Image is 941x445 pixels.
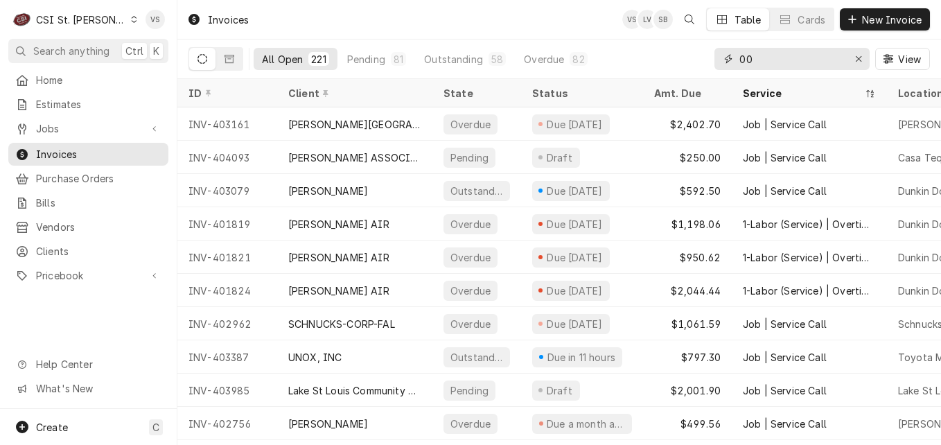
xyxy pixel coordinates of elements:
div: [PERSON_NAME] [288,184,368,198]
div: $797.30 [643,340,732,374]
a: Purchase Orders [8,167,168,190]
span: K [153,44,159,58]
div: State [443,86,510,101]
span: Help Center [36,357,160,372]
div: Due a month ago [545,417,626,431]
div: 1-Labor (Service) | Overtime | Incurred [743,283,876,298]
div: Due [DATE] [545,250,604,265]
div: 1-Labor (Service) | Overtime | Incurred [743,217,876,232]
span: Invoices [36,147,161,162]
div: Overdue [449,417,492,431]
div: Client [288,86,419,101]
a: Clients [8,240,168,263]
a: Vendors [8,216,168,238]
a: Go to What's New [8,377,168,400]
a: Bills [8,191,168,214]
div: Lisa Vestal's Avatar [637,10,657,29]
div: [PERSON_NAME] AIR [288,250,389,265]
div: Lake St Louis Community Assn. [288,383,421,398]
div: 58 [491,52,503,67]
div: LV [637,10,657,29]
span: Ctrl [125,44,143,58]
div: Draft [545,150,574,165]
div: Job | Service Call [743,184,827,198]
div: VS [146,10,165,29]
span: Create [36,421,68,433]
div: Due [DATE] [545,184,604,198]
div: [PERSON_NAME][GEOGRAPHIC_DATA] [288,117,421,132]
div: Outstanding [449,350,504,365]
div: Table [735,12,762,27]
div: INV-404093 [177,141,277,174]
a: Invoices [8,143,168,166]
div: Vicky Stuesse's Avatar [146,10,165,29]
div: INV-403161 [177,107,277,141]
span: C [152,420,159,435]
div: SCHNUCKS-CORP-FAL [288,317,395,331]
div: $2,402.70 [643,107,732,141]
button: Erase input [847,48,870,70]
a: Go to Jobs [8,117,168,140]
div: Outstanding [449,184,504,198]
button: Search anythingCtrlK [8,39,168,63]
div: ID [188,86,263,101]
div: 1-Labor (Service) | Overtime | Incurred [743,250,876,265]
div: Job | Service Call [743,150,827,165]
div: INV-403079 [177,174,277,207]
div: INV-401819 [177,207,277,241]
div: Overdue [449,217,492,232]
div: INV-402962 [177,307,277,340]
div: CSI St. Louis's Avatar [12,10,32,29]
span: What's New [36,381,160,396]
div: Due [DATE] [545,117,604,132]
div: All Open [262,52,303,67]
span: Jobs [36,121,141,136]
div: $2,044.44 [643,274,732,307]
div: INV-403985 [177,374,277,407]
a: Go to Help Center [8,353,168,376]
div: Job | Service Call [743,417,827,431]
div: $1,198.06 [643,207,732,241]
div: CSI St. [PERSON_NAME] [36,12,126,27]
div: [PERSON_NAME] ASSOCIATES DBA RKW [288,150,421,165]
span: Home [36,73,161,87]
div: Status [532,86,629,101]
div: 81 [394,52,403,67]
input: Keyword search [739,48,843,70]
div: Draft [545,383,574,398]
div: Outstanding [424,52,483,67]
div: INV-401824 [177,274,277,307]
div: Job | Service Call [743,317,827,331]
div: Shayla Bell's Avatar [653,10,673,29]
span: New Invoice [859,12,924,27]
div: Overdue [449,250,492,265]
span: Pricebook [36,268,141,283]
div: [PERSON_NAME] AIR [288,217,389,232]
span: View [895,52,924,67]
div: $950.62 [643,241,732,274]
div: $1,061.59 [643,307,732,340]
div: Amt. Due [654,86,718,101]
button: Open search [678,8,701,30]
div: Overdue [449,117,492,132]
div: C [12,10,32,29]
a: Go to Pricebook [8,264,168,287]
button: View [875,48,930,70]
div: Due [DATE] [545,283,604,298]
div: [PERSON_NAME] [288,417,368,431]
div: $592.50 [643,174,732,207]
div: Pending [449,150,490,165]
div: Due in 11 hours [545,350,617,365]
div: Job | Service Call [743,117,827,132]
div: INV-401821 [177,241,277,274]
div: Vicky Stuesse's Avatar [622,10,642,29]
div: Due [DATE] [545,317,604,331]
span: Search anything [33,44,109,58]
div: UNOX, INC [288,350,342,365]
div: INV-402756 [177,407,277,440]
div: [PERSON_NAME] AIR [288,283,389,298]
div: Overdue [524,52,564,67]
div: SB [653,10,673,29]
button: New Invoice [840,8,930,30]
div: INV-403387 [177,340,277,374]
